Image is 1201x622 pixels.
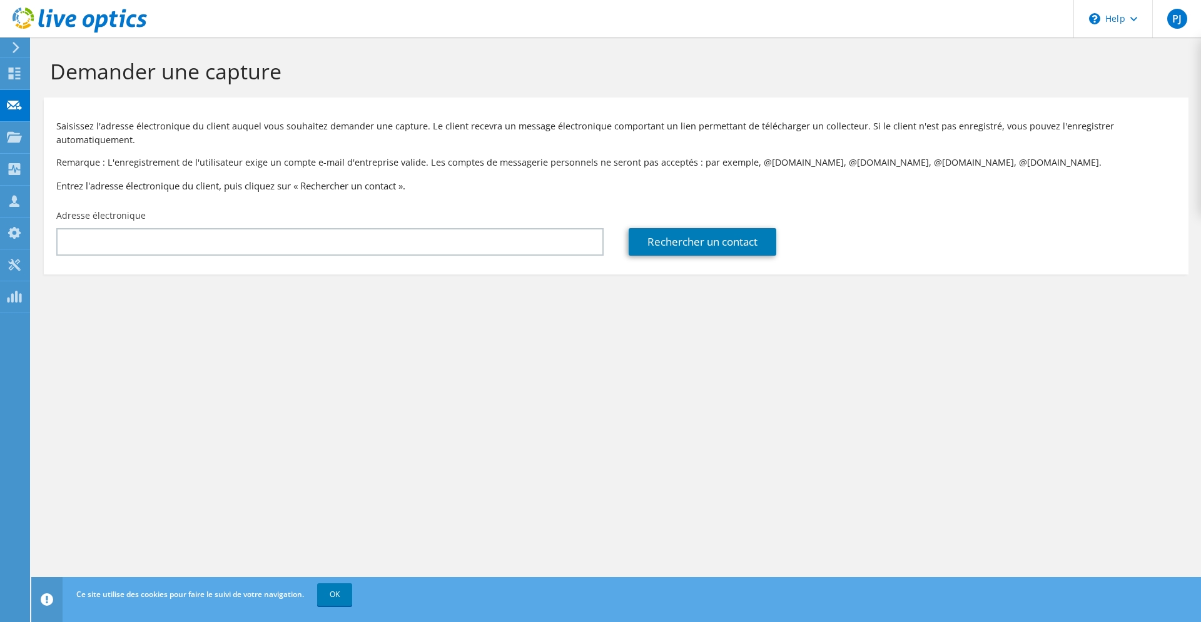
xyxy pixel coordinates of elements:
[76,589,304,599] span: Ce site utilise des cookies pour faire le suivi de votre navigation.
[56,179,1176,193] h3: Entrez l'adresse électronique du client, puis cliquez sur « Rechercher un contact ».
[50,58,1176,84] h1: Demander une capture
[56,119,1176,147] p: Saisissez l'adresse électronique du client auquel vous souhaitez demander une capture. Le client ...
[1089,13,1100,24] svg: \n
[629,228,776,256] a: Rechercher un contact
[1167,9,1187,29] span: PJ
[56,156,1176,169] p: Remarque : L'enregistrement de l'utilisateur exige un compte e-mail d'entreprise valide. Les comp...
[56,209,146,222] label: Adresse électronique
[317,583,352,606] a: OK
